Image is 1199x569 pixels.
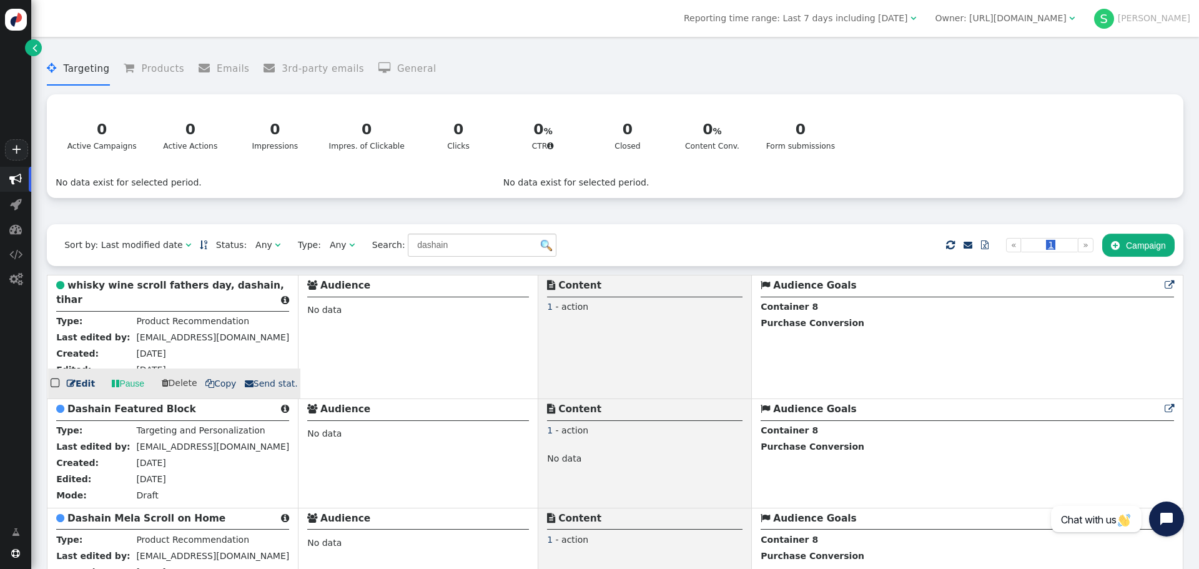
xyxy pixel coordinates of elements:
[505,111,581,160] a: 0CTR
[547,404,555,413] span: 
[136,316,249,326] span: Product Recommendation
[320,403,370,415] b: Audience
[32,41,37,54] span: 
[185,240,191,249] span: 
[56,458,99,468] b: Created:
[307,428,342,438] span: No data
[512,119,574,152] div: CTR
[67,513,225,524] b: Dashain Mela Scroll on Home
[428,119,490,141] div: 0
[556,535,589,545] span: - action
[761,551,864,561] b: Purchase Conversion
[67,403,196,415] b: Dashain Featured Block
[330,239,347,252] div: Any
[349,240,355,249] span: 
[51,375,62,392] span: 
[11,549,20,558] span: 
[964,240,972,250] a: 
[761,513,770,523] span: 
[1165,280,1174,290] span: 
[1165,403,1174,415] a: 
[56,404,64,413] span: 
[67,119,137,152] div: Active Campaigns
[547,513,555,523] span: 
[67,377,95,390] a: Edit
[420,111,496,160] a: 0Clicks
[946,237,955,253] span: 
[136,425,265,435] span: Targeting and Personalization
[281,295,289,305] span: 
[162,379,169,387] span: 
[3,521,29,543] a: 
[761,442,864,452] b: Purchase Conversion
[558,280,601,291] b: Content
[684,13,907,23] span: Reporting time range: Last 7 days including [DATE]
[56,316,82,326] b: Type:
[935,12,1066,25] div: Owner: [URL][DOMAIN_NAME]
[56,332,130,342] b: Last edited by:
[597,119,659,141] div: 0
[237,111,313,160] a: 0Impressions
[1165,404,1174,413] span: 
[674,111,751,160] a: 0Content Conv.
[589,111,666,160] a: 0Closed
[766,119,835,141] div: 0
[244,119,306,141] div: 0
[67,379,76,388] span: 
[556,302,589,312] span: - action
[761,302,818,312] b: Container 8
[547,453,581,467] span: No data
[264,52,364,86] li: 3rd-party emails
[558,403,601,415] b: Content
[512,119,574,141] div: 0
[761,535,818,545] b: Container 8
[1111,240,1120,250] span: 
[136,535,249,545] span: Product Recommendation
[200,240,207,249] span: Sorted in descending order
[597,119,659,152] div: Closed
[56,425,82,435] b: Type:
[136,332,289,342] span: [EMAIL_ADDRESS][DOMAIN_NAME]
[307,404,317,413] span: 
[245,379,298,388] span: Send stat.
[307,280,317,290] span: 
[981,240,989,249] span: 
[56,442,130,452] b: Last edited by:
[1006,238,1022,252] a: «
[547,535,553,545] span: 1
[59,111,144,160] a: 0Active Campaigns
[758,111,842,160] a: 0Form submissions
[547,302,553,312] span: 1
[136,458,165,468] span: [DATE]
[761,404,770,413] span: 
[162,378,197,388] span: Delete
[547,425,553,435] span: 1
[547,142,554,150] span: 
[1094,13,1190,23] a: S[PERSON_NAME]
[199,52,250,86] li: Emails
[289,239,321,252] span: Type:
[205,379,237,388] span: Copy
[972,234,997,256] a: 
[761,280,770,290] span: 
[205,379,214,388] span: 
[47,62,63,74] span: 
[5,139,27,161] a: +
[1094,9,1114,29] div: S
[275,240,280,249] span: 
[56,176,503,189] div: No data exist for selected period.
[408,234,556,256] input: Find in name/description/rules
[136,442,289,452] span: [EMAIL_ADDRESS][DOMAIN_NAME]
[1102,234,1175,256] button: Campaign
[56,535,82,545] b: Type:
[329,119,405,141] div: 0
[556,425,589,435] span: - action
[112,377,119,390] span: 
[773,280,857,291] b: Audience Goals
[329,119,405,152] div: Impres. of Clickable
[320,280,370,291] b: Audience
[25,39,42,56] a: 
[964,240,972,249] span: 
[281,513,289,523] span: 
[558,513,601,524] b: Content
